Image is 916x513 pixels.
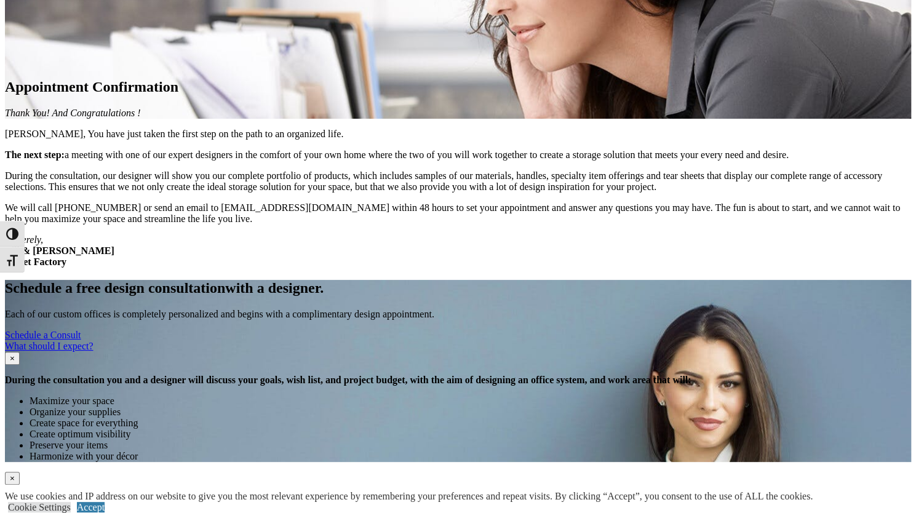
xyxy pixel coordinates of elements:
li: Preserve your items [30,440,911,451]
span: [PERSON_NAME], You have just taken the first step on the path to an organized life. [5,129,343,139]
li: Harmonize with your décor [30,451,911,462]
strong: Closet Factory [5,256,66,267]
a: Schedule a Consult [5,330,81,340]
a: What should I expect? [5,341,94,351]
em: Thank You! And Congratulations ! [5,108,140,118]
p: a meeting with one of our expert designers in the comfort of your own home where the two of you w... [5,149,911,161]
button: Close [5,472,20,485]
li: Organize your supplies [30,407,911,418]
strong: Bill & [PERSON_NAME] [5,245,114,256]
strong: During the consultation you and a designer will discuss your goals, wish list, and project budget... [5,375,691,385]
p: We will call [PHONE_NUMBER] or send an email to [EMAIL_ADDRESS][DOMAIN_NAME] within 48 hours to s... [5,202,911,225]
div: We use cookies and IP address on our website to give you the most relevant experience by remember... [5,491,813,502]
a: Accept [77,502,105,512]
p: During the consultation, our designer will show you our complete portfolio of products, which inc... [5,170,911,193]
strong: The next step: [5,149,65,160]
span: with a designer. [225,280,324,296]
span: × [10,354,15,363]
button: Close [5,352,20,365]
span: × [10,474,15,483]
h1: Appointment Confirmation [5,79,911,95]
li: Maximize your space [30,396,911,407]
p: Each of our custom offices is completely personalized and begins with a complimentary design appo... [5,309,911,320]
a: Cookie Settings [8,502,71,512]
li: Create space for everything [30,418,911,429]
li: Create optimum visibility [30,429,911,440]
h2: Schedule a free design consultation [5,280,911,296]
